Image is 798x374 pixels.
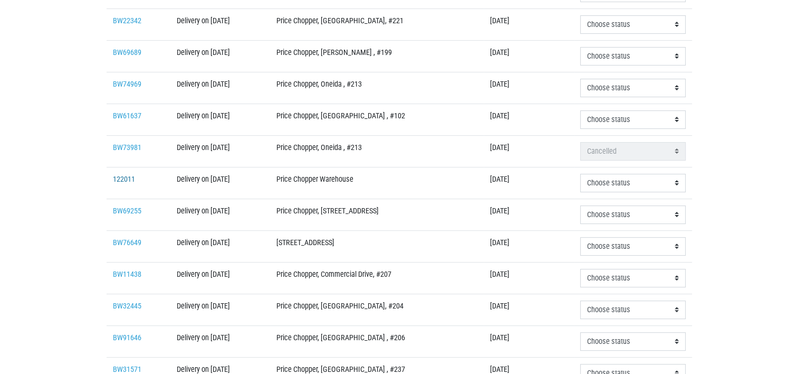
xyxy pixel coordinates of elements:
td: [DATE] [484,294,574,325]
td: [DATE] [484,135,574,167]
td: [DATE] [484,40,574,72]
a: BW31571 [113,365,141,374]
td: [DATE] [484,72,574,104]
td: [DATE] [484,167,574,199]
td: Price Chopper, [STREET_ADDRESS] [270,199,484,230]
a: BW69255 [113,207,141,216]
td: Delivery on [DATE] [170,167,270,199]
td: Delivery on [DATE] [170,262,270,294]
td: Price Chopper, [GEOGRAPHIC_DATA] , #102 [270,104,484,135]
a: BW61637 [113,111,141,120]
td: [DATE] [484,8,574,40]
td: Price Chopper, Commercial Drive, #207 [270,262,484,294]
td: Delivery on [DATE] [170,294,270,325]
a: BW32445 [113,302,141,311]
a: BW22342 [113,16,141,25]
td: Price Chopper, [PERSON_NAME] , #199 [270,40,484,72]
a: BW73981 [113,143,141,152]
a: BW91646 [113,333,141,342]
a: BW69689 [113,48,141,57]
td: Price Chopper, [GEOGRAPHIC_DATA], #221 [270,8,484,40]
a: BW74969 [113,80,141,89]
td: [STREET_ADDRESS] [270,230,484,262]
td: Price Chopper, Oneida , #213 [270,72,484,104]
td: [DATE] [484,199,574,230]
td: [DATE] [484,262,574,294]
td: Price Chopper, Oneida , #213 [270,135,484,167]
td: Delivery on [DATE] [170,135,270,167]
a: 122011 [113,175,135,184]
a: BW76649 [113,238,141,247]
td: Delivery on [DATE] [170,325,270,357]
td: Price Chopper Warehouse [270,167,484,199]
td: Delivery on [DATE] [170,72,270,104]
td: [DATE] [484,325,574,357]
td: [DATE] [484,104,574,135]
td: Delivery on [DATE] [170,104,270,135]
td: Delivery on [DATE] [170,230,270,262]
td: Delivery on [DATE] [170,40,270,72]
td: Delivery on [DATE] [170,199,270,230]
td: Price Chopper, [GEOGRAPHIC_DATA] , #206 [270,325,484,357]
a: BW11438 [113,270,141,279]
td: [DATE] [484,230,574,262]
td: Price Chopper, [GEOGRAPHIC_DATA], #204 [270,294,484,325]
td: Delivery on [DATE] [170,8,270,40]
